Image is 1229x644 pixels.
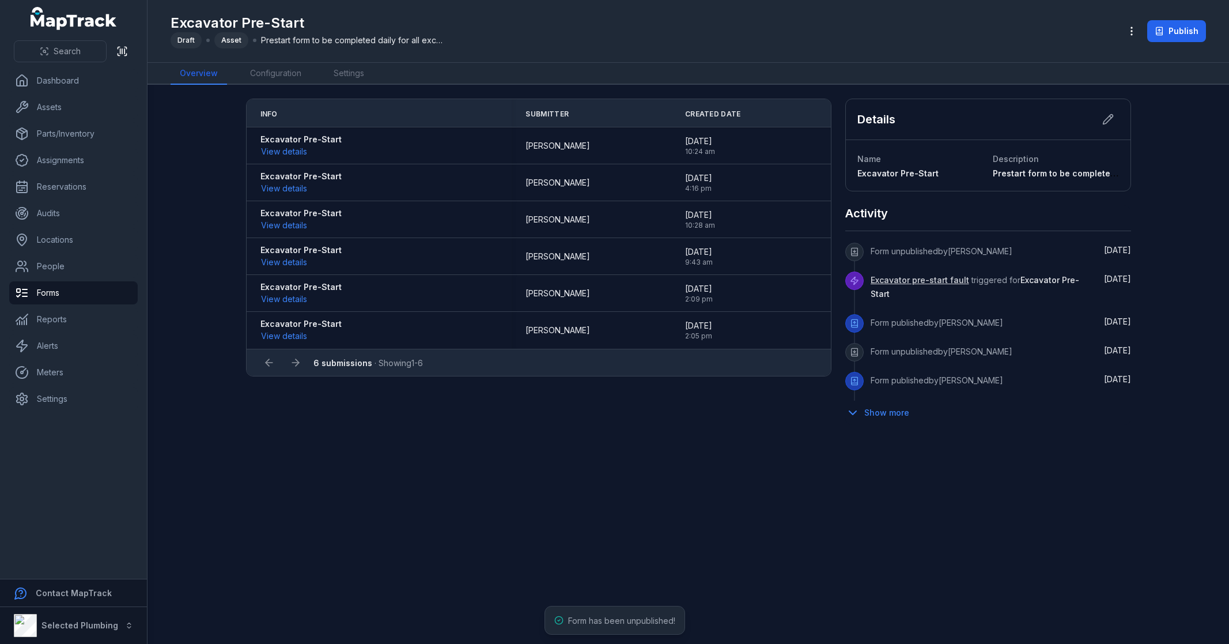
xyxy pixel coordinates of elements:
time: 9/23/2025, 4:16:20 PM [685,172,712,193]
a: Configuration [241,63,311,85]
span: 10:24 am [685,147,715,156]
button: View details [260,182,308,195]
span: triggered for [871,275,1079,299]
span: [DATE] [1104,245,1131,255]
span: [DATE] [685,320,712,332]
time: 10/7/2025, 10:15:18 AM [1104,374,1131,384]
strong: Selected Plumbing [41,620,118,630]
button: View details [260,256,308,269]
span: [DATE] [685,135,715,147]
span: [DATE] [685,246,713,258]
span: 9:43 am [685,258,713,267]
a: MapTrack [31,7,117,30]
span: 2:09 pm [685,295,713,304]
a: Settings [324,63,373,85]
strong: Excavator Pre-Start [260,171,342,182]
a: Alerts [9,334,138,357]
span: Prestart form to be completed daily for all excavators. [261,35,445,46]
span: Prestart form to be completed daily for all excavators. [993,168,1215,178]
time: 10/7/2025, 10:23:32 AM [1104,317,1131,326]
a: Overview [171,63,227,85]
strong: Excavator Pre-Start [260,134,342,145]
span: [DATE] [1104,374,1131,384]
a: Excavator pre-start fault [871,274,969,286]
time: 10/7/2025, 10:25:31 AM [1104,245,1131,255]
span: [DATE] [1104,274,1131,284]
span: Excavator Pre-Start [857,168,939,178]
a: Audits [9,202,138,225]
a: People [9,255,138,278]
span: [DATE] [685,283,713,295]
span: Created Date [685,110,741,119]
span: Search [54,46,81,57]
span: Form unpublished by [PERSON_NAME] [871,246,1012,256]
a: Assignments [9,149,138,172]
a: Assets [9,96,138,119]
strong: Excavator Pre-Start [260,244,342,256]
span: 4:16 pm [685,184,712,193]
a: Settings [9,387,138,410]
a: Meters [9,361,138,384]
a: Reservations [9,175,138,198]
span: [DATE] [1104,345,1131,355]
a: Dashboard [9,69,138,92]
strong: Contact MapTrack [36,588,112,598]
button: Publish [1147,20,1206,42]
span: Form unpublished by [PERSON_NAME] [871,347,1012,356]
button: View details [260,330,308,342]
span: · Showing 1 - 6 [313,358,423,368]
time: 8/20/2025, 10:28:14 AM [685,209,715,230]
span: [DATE] [685,209,715,221]
button: Show more [845,401,917,425]
span: Form published by [PERSON_NAME] [871,318,1003,327]
span: [DATE] [1104,317,1131,326]
strong: Excavator Pre-Start [260,318,342,330]
span: [PERSON_NAME] [525,251,590,262]
time: 8/19/2025, 2:09:45 PM [685,283,713,304]
span: [PERSON_NAME] [525,214,590,225]
div: Draft [171,32,202,48]
button: View details [260,293,308,306]
strong: Excavator Pre-Start [260,208,342,219]
h2: Details [857,111,895,127]
span: [PERSON_NAME] [525,177,590,189]
button: View details [260,145,308,158]
span: 2:05 pm [685,332,712,341]
time: 8/20/2025, 9:43:59 AM [685,246,713,267]
span: Info [260,110,278,119]
span: Name [857,154,881,164]
time: 10/7/2025, 10:20:21 AM [1104,345,1131,355]
h2: Activity [845,205,888,221]
time: 10/7/2025, 10:24:53 AM [685,135,715,156]
span: Form has been unpublished! [568,616,675,626]
h1: Excavator Pre-Start [171,14,445,32]
span: Form published by [PERSON_NAME] [871,375,1003,385]
button: Search [14,40,107,62]
strong: Excavator Pre-Start [260,281,342,293]
span: 10:28 am [685,221,715,230]
time: 10/7/2025, 10:24:53 AM [1104,274,1131,284]
button: View details [260,219,308,232]
span: Description [993,154,1039,164]
span: Submitter [525,110,569,119]
strong: 6 submissions [313,358,372,368]
span: [DATE] [685,172,712,184]
time: 8/19/2025, 2:05:54 PM [685,320,712,341]
a: Locations [9,228,138,251]
span: [PERSON_NAME] [525,325,590,336]
div: Asset [214,32,248,48]
span: [PERSON_NAME] [525,140,590,152]
a: Parts/Inventory [9,122,138,145]
a: Forms [9,281,138,304]
a: Reports [9,308,138,331]
span: [PERSON_NAME] [525,288,590,299]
